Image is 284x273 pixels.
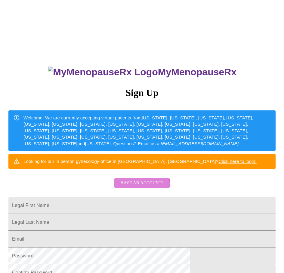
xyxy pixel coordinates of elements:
a: Have an account? [113,184,171,190]
span: Have an account? [120,179,163,187]
a: Click here to login! [218,159,257,164]
img: MyMenopauseRx Logo [48,67,158,78]
div: Welcome! We are currently accepting virtual patients from [US_STATE], [US_STATE], [US_STATE], [US... [23,112,271,149]
h3: Sign Up [8,87,276,98]
button: Have an account? [114,178,169,188]
em: [EMAIL_ADDRESS][DOMAIN_NAME] [161,141,239,146]
h3: MyMenopauseRx [9,67,276,78]
div: Looking for our in person gynecology office in [GEOGRAPHIC_DATA], [GEOGRAPHIC_DATA]? [23,156,257,167]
